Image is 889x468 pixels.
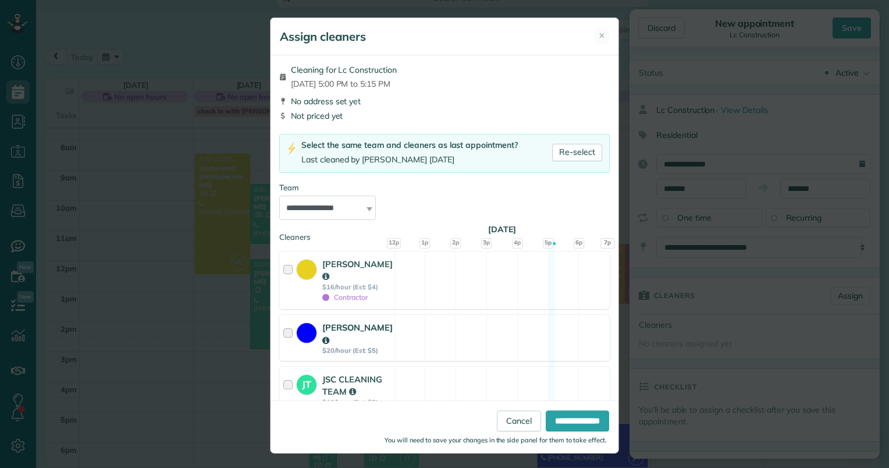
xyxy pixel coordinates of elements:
[279,182,610,193] div: Team
[291,78,397,90] span: [DATE] 5:00 PM to 5:15 PM
[552,144,602,161] a: Re-select
[301,154,518,166] div: Last cleaned by [PERSON_NAME] [DATE]
[322,374,382,397] strong: JSC CLEANING TEAM
[322,258,393,282] strong: [PERSON_NAME]
[280,29,366,45] h5: Assign cleaners
[322,322,393,345] strong: [PERSON_NAME]
[599,30,605,41] span: ✕
[497,410,541,431] a: Cancel
[301,139,518,151] div: Select the same team and cleaners as last appointment?
[322,293,368,302] span: Contractor
[279,95,610,107] div: No address set yet
[287,143,297,155] img: lightning-bolt-icon-94e5364df696ac2de96d3a42b8a9ff6ba979493684c50e6bbbcda72601fa0d29.png
[322,346,393,354] strong: $20/hour (Est: $5)
[297,375,317,391] strong: JT
[322,398,391,406] strong: $18/hour (Est: $5)
[279,110,610,122] div: Not priced yet
[279,232,610,235] div: Cleaners
[322,283,393,291] strong: $16/hour (Est: $4)
[291,64,397,76] span: Cleaning for Lc Construction
[385,436,607,444] small: You will need to save your changes in the side panel for them to take effect.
